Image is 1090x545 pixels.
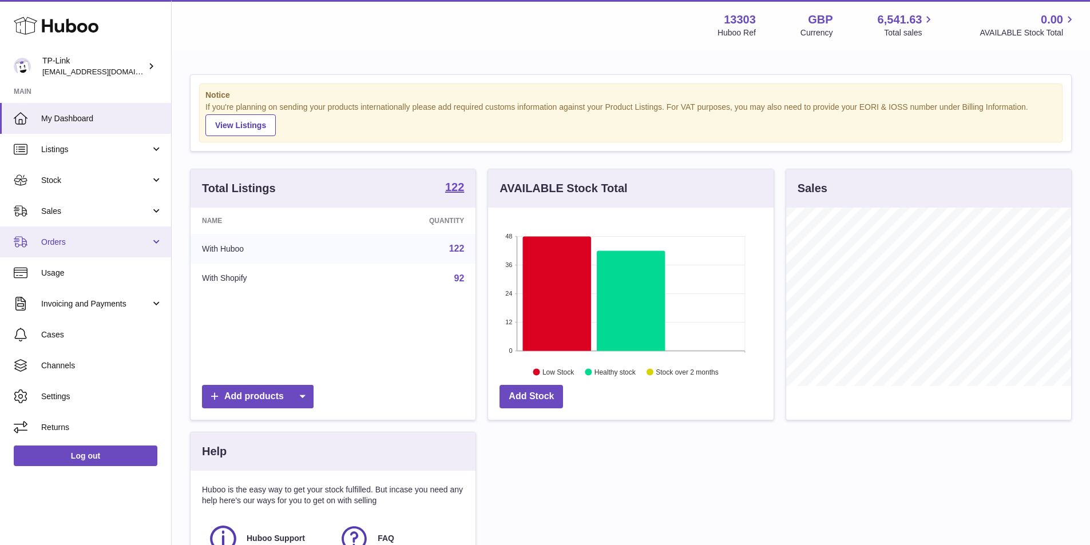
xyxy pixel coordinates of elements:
[884,27,935,38] span: Total sales
[202,444,227,459] h3: Help
[878,12,936,38] a: 6,541.63 Total sales
[202,385,314,408] a: Add products
[202,181,276,196] h3: Total Listings
[41,268,162,279] span: Usage
[500,181,627,196] h3: AVAILABLE Stock Total
[449,244,465,253] a: 122
[724,12,756,27] strong: 13303
[41,144,150,155] span: Listings
[506,319,513,325] text: 12
[798,181,827,196] h3: Sales
[191,234,344,264] td: With Huboo
[202,484,464,506] p: Huboo is the easy way to get your stock fulfilled. But incase you need any help here's our ways f...
[378,533,394,544] span: FAQ
[542,368,574,376] text: Low Stock
[247,533,305,544] span: Huboo Support
[594,368,636,376] text: Healthy stock
[980,27,1076,38] span: AVAILABLE Stock Total
[41,206,150,217] span: Sales
[445,181,464,195] a: 122
[808,12,833,27] strong: GBP
[656,368,719,376] text: Stock over 2 months
[41,113,162,124] span: My Dashboard
[344,208,476,234] th: Quantity
[41,299,150,309] span: Invoicing and Payments
[878,12,922,27] span: 6,541.63
[506,233,513,240] text: 48
[205,90,1056,101] strong: Notice
[41,237,150,248] span: Orders
[500,385,563,408] a: Add Stock
[191,208,344,234] th: Name
[41,360,162,371] span: Channels
[14,445,157,466] a: Log out
[506,261,513,268] text: 36
[41,391,162,402] span: Settings
[191,264,344,293] td: With Shopify
[41,329,162,340] span: Cases
[800,27,833,38] div: Currency
[42,67,168,76] span: [EMAIL_ADDRESS][DOMAIN_NAME]
[14,58,31,75] img: gaby.chen@tp-link.com
[454,273,465,283] a: 92
[41,175,150,186] span: Stock
[445,181,464,193] strong: 122
[509,347,513,354] text: 0
[980,12,1076,38] a: 0.00 AVAILABLE Stock Total
[506,290,513,297] text: 24
[205,102,1056,136] div: If you're planning on sending your products internationally please add required customs informati...
[718,27,756,38] div: Huboo Ref
[41,422,162,433] span: Returns
[42,55,145,77] div: TP-Link
[1041,12,1063,27] span: 0.00
[205,114,276,136] a: View Listings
